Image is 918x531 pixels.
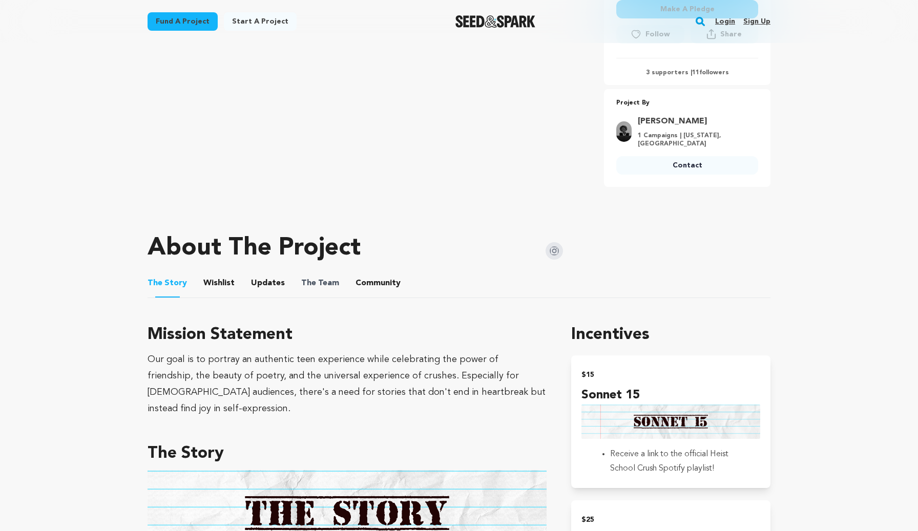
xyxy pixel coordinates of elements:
div: Our goal is to portray an authentic teen experience while celebrating the power of friendship, th... [148,351,547,417]
img: Seed&Spark Instagram Icon [546,242,563,260]
a: Login [715,13,735,30]
span: Story [148,277,187,289]
span: The [148,277,162,289]
img: 33ca1a603e7a3e83.jpg [616,121,632,142]
li: Receive a link to the official Heist School Crush Spotify playlist! [610,447,748,476]
img: incentive [581,405,760,439]
a: Fund a project [148,12,218,31]
p: 1 Campaigns | [US_STATE], [GEOGRAPHIC_DATA] [638,132,752,148]
a: Seed&Spark Homepage [455,15,536,28]
button: $15 Sonnet 15 incentive Receive a link to the official Heist School Crush Spotify playlist! [571,355,770,488]
h1: About The Project [148,236,361,261]
h2: $15 [581,368,760,382]
a: Sign up [743,13,770,30]
span: Team [301,277,339,289]
p: Project By [616,97,758,109]
h4: Sonnet 15 [581,386,760,405]
img: Seed&Spark Logo Dark Mode [455,15,536,28]
span: Community [356,277,401,289]
h3: Mission Statement [148,323,547,347]
a: Goto Simi Adenugba profile [638,115,752,128]
h2: $25 [581,513,760,527]
span: The [301,277,316,289]
a: Contact [616,156,758,175]
p: 3 supporters | followers [616,69,758,77]
span: Wishlist [203,277,235,289]
h1: Incentives [571,323,770,347]
span: Updates [251,277,285,289]
h3: The Story [148,441,547,466]
span: 11 [692,70,699,76]
a: Start a project [224,12,297,31]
